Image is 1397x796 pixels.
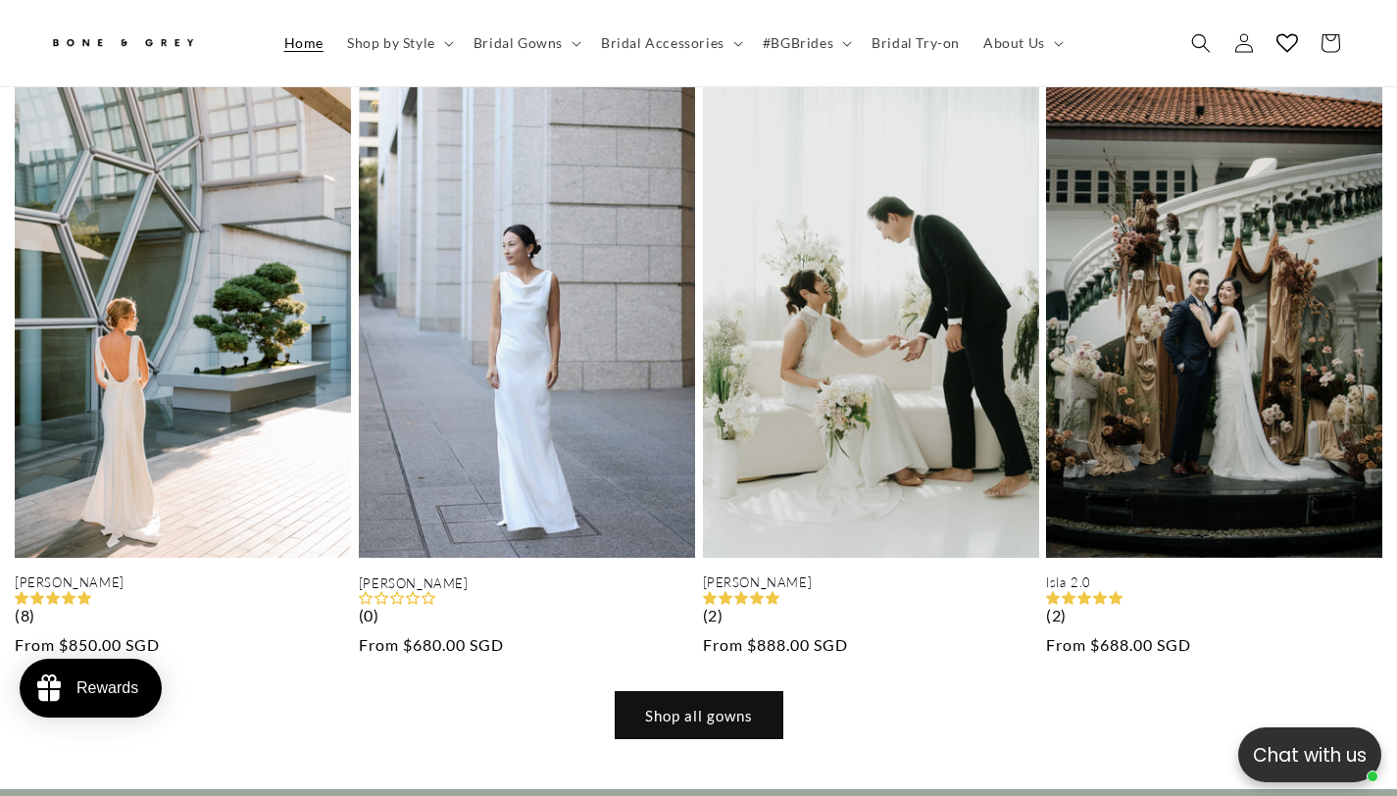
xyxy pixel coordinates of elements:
a: Bridal Try-on [860,23,972,64]
a: Bone and Grey Bridal [42,20,253,67]
a: [PERSON_NAME] [359,575,695,592]
span: Home [284,34,324,52]
summary: Shop by Style [335,23,462,64]
summary: #BGBrides [751,23,860,64]
summary: Bridal Accessories [589,23,751,64]
a: Home [273,23,335,64]
p: Chat with us [1238,741,1381,770]
span: Bridal Gowns [474,34,563,52]
a: [PERSON_NAME] [703,574,1039,591]
summary: Search [1179,22,1222,65]
span: Shop by Style [347,34,435,52]
span: About Us [983,34,1045,52]
summary: Bridal Gowns [462,23,589,64]
summary: About Us [972,23,1072,64]
button: Open chatbox [1238,727,1381,782]
a: [PERSON_NAME] [15,574,351,591]
img: Bone and Grey Bridal [49,27,196,60]
span: Bridal Accessories [601,34,724,52]
span: Bridal Try-on [872,34,960,52]
a: Isla 2.0 [1046,574,1382,591]
a: Shop all gowns [616,692,782,738]
span: #BGBrides [763,34,833,52]
div: Rewards [76,679,138,697]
